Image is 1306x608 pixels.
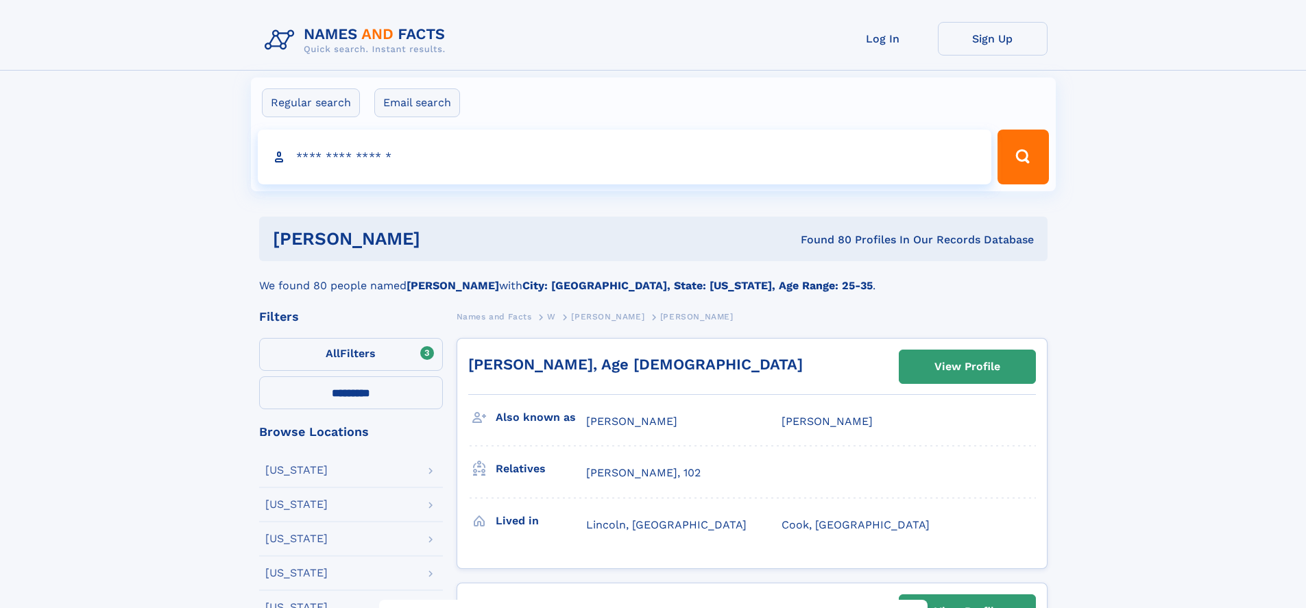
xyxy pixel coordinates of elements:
[265,499,328,510] div: [US_STATE]
[997,130,1048,184] button: Search Button
[571,308,644,325] a: [PERSON_NAME]
[610,232,1034,247] div: Found 80 Profiles In Our Records Database
[259,338,443,371] label: Filters
[586,465,701,481] a: [PERSON_NAME], 102
[522,279,873,292] b: City: [GEOGRAPHIC_DATA], State: [US_STATE], Age Range: 25-35
[571,312,644,321] span: [PERSON_NAME]
[273,230,611,247] h1: [PERSON_NAME]
[660,312,734,321] span: [PERSON_NAME]
[547,308,556,325] a: W
[407,279,499,292] b: [PERSON_NAME]
[899,350,1035,383] a: View Profile
[259,22,457,59] img: Logo Names and Facts
[262,88,360,117] label: Regular search
[586,518,747,531] span: Lincoln, [GEOGRAPHIC_DATA]
[265,568,328,579] div: [US_STATE]
[259,261,1048,294] div: We found 80 people named with .
[326,347,340,360] span: All
[782,415,873,428] span: [PERSON_NAME]
[457,308,532,325] a: Names and Facts
[828,22,938,56] a: Log In
[782,518,930,531] span: Cook, [GEOGRAPHIC_DATA]
[468,356,803,373] a: [PERSON_NAME], Age [DEMOGRAPHIC_DATA]
[265,465,328,476] div: [US_STATE]
[265,533,328,544] div: [US_STATE]
[938,22,1048,56] a: Sign Up
[586,415,677,428] span: [PERSON_NAME]
[496,509,586,533] h3: Lived in
[374,88,460,117] label: Email search
[547,312,556,321] span: W
[259,311,443,323] div: Filters
[496,406,586,429] h3: Also known as
[934,351,1000,382] div: View Profile
[259,426,443,438] div: Browse Locations
[258,130,992,184] input: search input
[496,457,586,481] h3: Relatives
